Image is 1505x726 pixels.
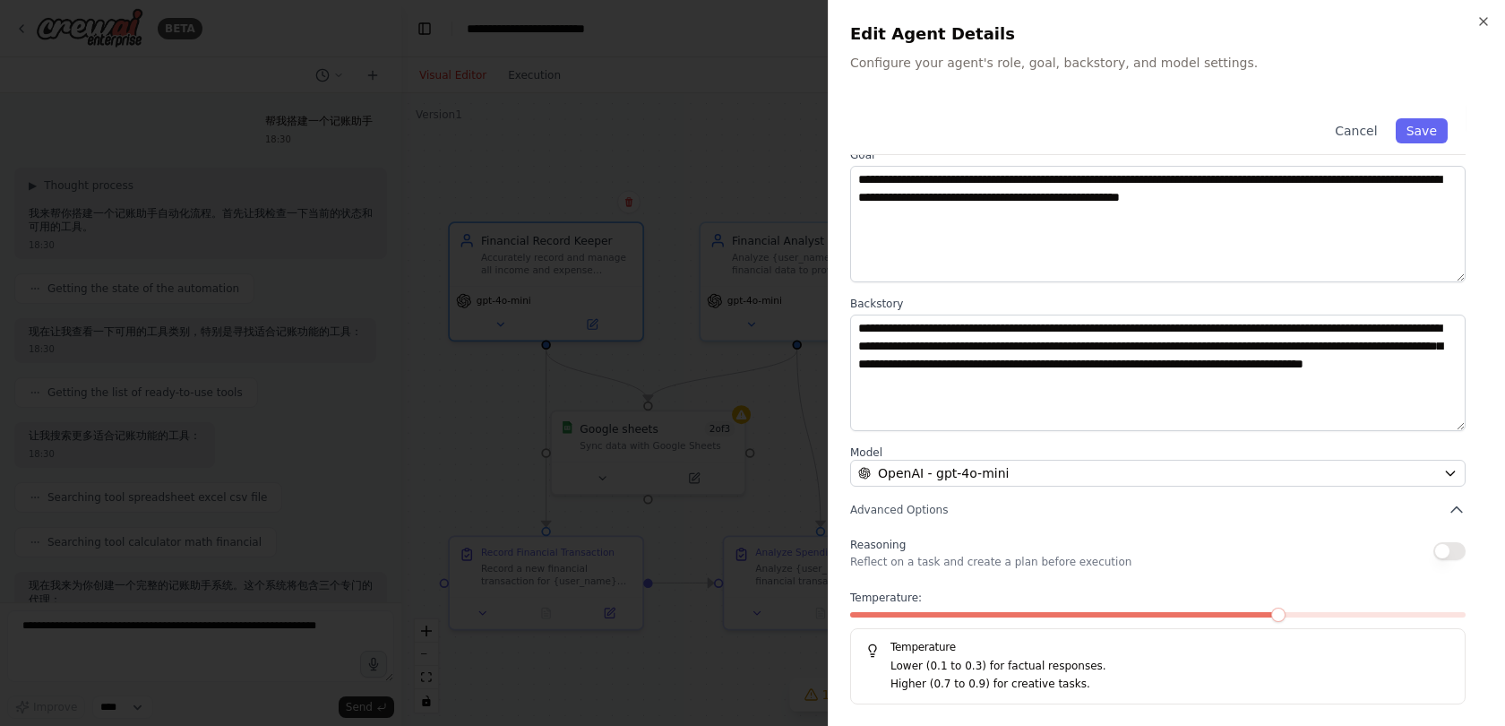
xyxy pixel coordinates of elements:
[850,460,1466,487] button: OpenAI - gpt-4o-mini
[850,148,1466,162] label: Goal
[865,640,1450,654] h5: Temperature
[850,503,948,517] span: Advanced Options
[850,539,906,551] span: Reasoning
[850,22,1483,47] h2: Edit Agent Details
[850,591,922,605] span: Temperature:
[850,54,1483,72] p: Configure your agent's role, goal, backstory, and model settings.
[850,555,1131,569] p: Reflect on a task and create a plan before execution
[850,501,1466,519] button: Advanced Options
[1396,118,1448,143] button: Save
[850,445,1466,460] label: Model
[878,464,1009,482] span: OpenAI - gpt-4o-mini
[850,297,1466,311] label: Backstory
[890,676,1450,694] p: Higher (0.7 to 0.9) for creative tasks.
[890,658,1450,676] p: Lower (0.1 to 0.3) for factual responses.
[1324,118,1388,143] button: Cancel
